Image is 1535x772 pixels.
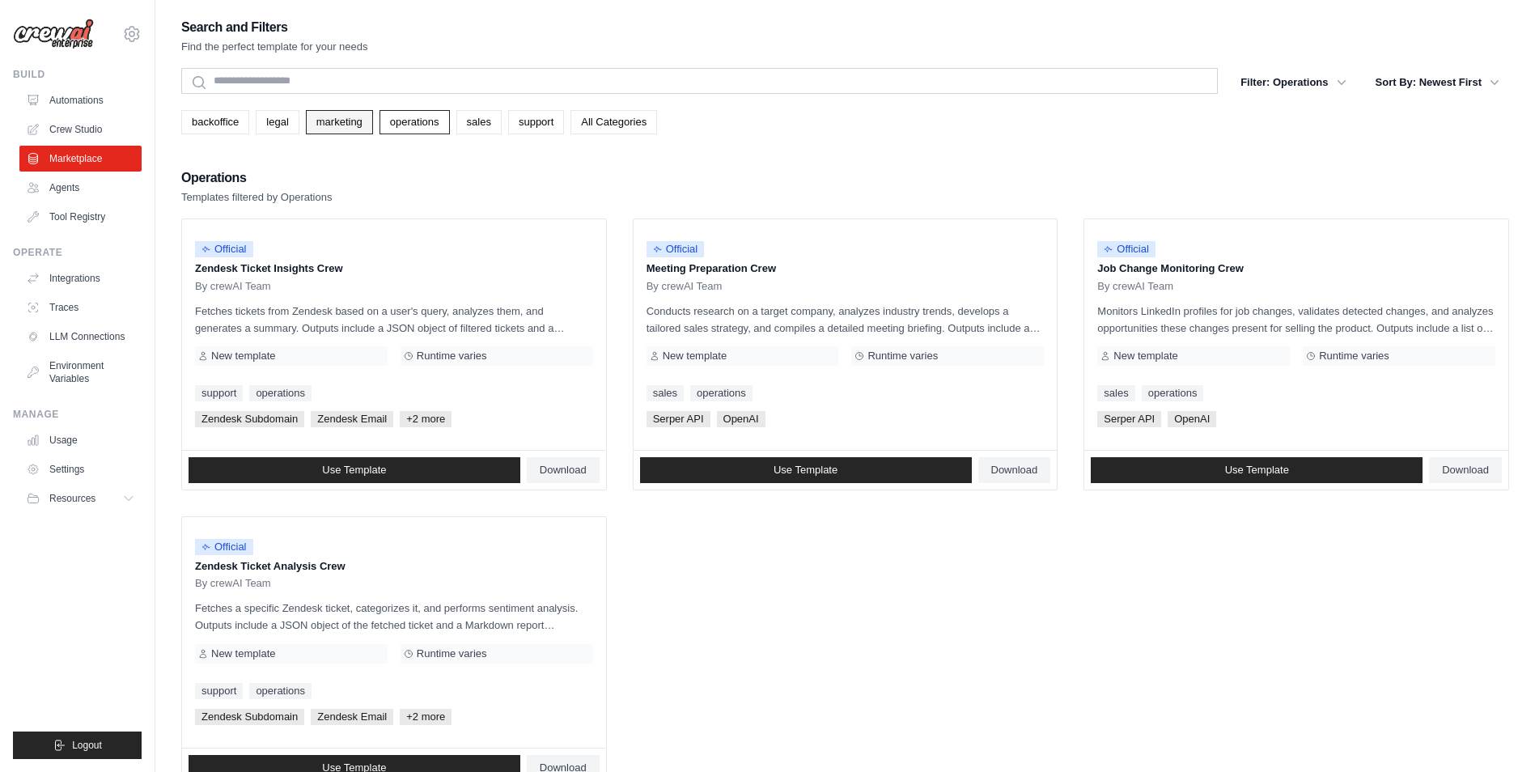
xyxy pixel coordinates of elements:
a: sales [1097,385,1134,401]
a: marketing [306,110,373,134]
div: Operate [13,246,142,259]
a: All Categories [570,110,657,134]
span: Runtime varies [867,350,938,363]
a: backoffice [181,110,249,134]
span: New template [211,350,275,363]
a: Marketplace [19,146,142,172]
a: Automations [19,87,142,113]
span: OpenAI [1168,411,1216,427]
span: Official [647,241,705,257]
span: Use Template [774,464,837,477]
a: legal [256,110,299,134]
span: Download [540,464,587,477]
a: LLM Connections [19,324,142,350]
p: Templates filtered by Operations [181,189,332,206]
p: Fetches tickets from Zendesk based on a user's query, analyzes them, and generates a summary. Out... [195,303,593,337]
span: OpenAI [717,411,765,427]
p: Zendesk Ticket Insights Crew [195,261,593,277]
button: Resources [19,486,142,511]
span: Zendesk Email [311,709,393,725]
div: Manage [13,408,142,421]
a: Use Template [189,457,520,483]
p: Zendesk Ticket Analysis Crew [195,558,593,575]
span: By crewAI Team [195,280,271,293]
a: Usage [19,427,142,453]
span: Runtime varies [417,350,487,363]
a: Settings [19,456,142,482]
a: Tool Registry [19,204,142,230]
a: operations [249,385,312,401]
button: Logout [13,732,142,759]
a: Agents [19,175,142,201]
span: Zendesk Subdomain [195,709,304,725]
a: Download [527,457,600,483]
span: Serper API [647,411,710,427]
span: Resources [49,492,95,505]
p: Find the perfect template for your needs [181,39,368,55]
span: By crewAI Team [647,280,723,293]
a: support [195,385,243,401]
h2: Operations [181,167,332,189]
p: Job Change Monitoring Crew [1097,261,1495,277]
span: Download [991,464,1038,477]
button: Sort By: Newest First [1366,68,1509,97]
button: Filter: Operations [1231,68,1355,97]
span: Runtime varies [1319,350,1389,363]
a: Download [1429,457,1502,483]
div: Build [13,68,142,81]
span: +2 more [400,709,452,725]
a: support [508,110,564,134]
span: New template [663,350,727,363]
span: Zendesk Subdomain [195,411,304,427]
p: Fetches a specific Zendesk ticket, categorizes it, and performs sentiment analysis. Outputs inclu... [195,600,593,634]
a: sales [647,385,684,401]
a: operations [380,110,450,134]
span: Official [1097,241,1155,257]
p: Monitors LinkedIn profiles for job changes, validates detected changes, and analyzes opportunitie... [1097,303,1495,337]
span: New template [211,647,275,660]
span: Zendesk Email [311,411,393,427]
span: Official [195,539,253,555]
img: Logo [13,19,94,49]
a: Crew Studio [19,117,142,142]
a: sales [456,110,502,134]
a: support [195,683,243,699]
h2: Search and Filters [181,16,368,39]
span: Download [1442,464,1489,477]
span: By crewAI Team [195,577,271,590]
span: Runtime varies [417,647,487,660]
a: Integrations [19,265,142,291]
a: Use Template [640,457,972,483]
a: operations [249,683,312,699]
span: Use Template [322,464,386,477]
span: Use Template [1225,464,1289,477]
a: Traces [19,295,142,320]
a: operations [1142,385,1204,401]
span: Official [195,241,253,257]
span: Serper API [1097,411,1161,427]
p: Meeting Preparation Crew [647,261,1045,277]
a: Use Template [1091,457,1423,483]
a: Download [978,457,1051,483]
span: Logout [72,739,102,752]
span: New template [1113,350,1177,363]
a: operations [690,385,753,401]
p: Conducts research on a target company, analyzes industry trends, develops a tailored sales strate... [647,303,1045,337]
span: +2 more [400,411,452,427]
span: By crewAI Team [1097,280,1173,293]
a: Environment Variables [19,353,142,392]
